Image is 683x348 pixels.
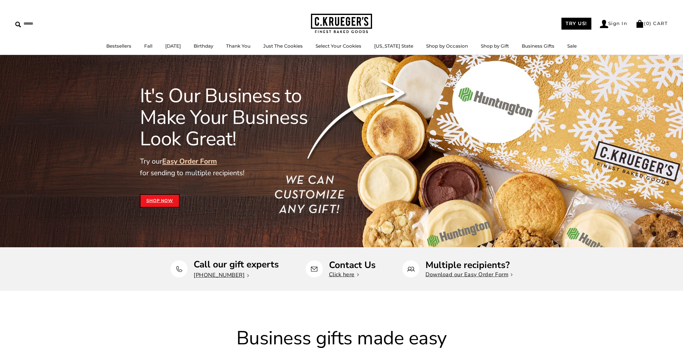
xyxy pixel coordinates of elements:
[144,43,152,49] a: Fall
[561,18,591,30] a: TRY US!
[522,43,554,49] a: Business Gifts
[140,85,334,150] h1: It's Our Business to Make Your Business Look Great!
[329,260,376,270] p: Contact Us
[310,265,318,273] img: Contact Us
[636,20,644,28] img: Bag
[226,43,250,49] a: Thank You
[316,43,361,49] a: Select Your Cookies
[106,43,131,49] a: Bestsellers
[194,260,279,269] p: Call our gift experts
[636,20,668,26] a: (0) CART
[426,43,468,49] a: Shop by Occasion
[15,22,21,27] img: Search
[600,20,627,28] a: Sign In
[567,43,577,49] a: Sale
[426,271,513,278] a: Download our Easy Order Form
[263,43,303,49] a: Just The Cookies
[329,271,359,278] a: Click here
[600,20,608,28] img: Account
[140,194,180,208] a: Shop Now
[311,14,372,34] img: C.KRUEGER'S
[407,265,415,273] img: Multiple recipients?
[194,271,249,279] a: [PHONE_NUMBER]
[140,156,334,179] p: Try our for sending to multiple recipients!
[194,43,213,49] a: Birthday
[175,265,183,273] img: Call our gift experts
[481,43,509,49] a: Shop by Gift
[15,19,88,28] input: Search
[374,43,413,49] a: [US_STATE] State
[646,20,650,26] span: 0
[426,260,513,270] p: Multiple recipients?
[165,43,181,49] a: [DATE]
[162,157,217,166] a: Easy Order Form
